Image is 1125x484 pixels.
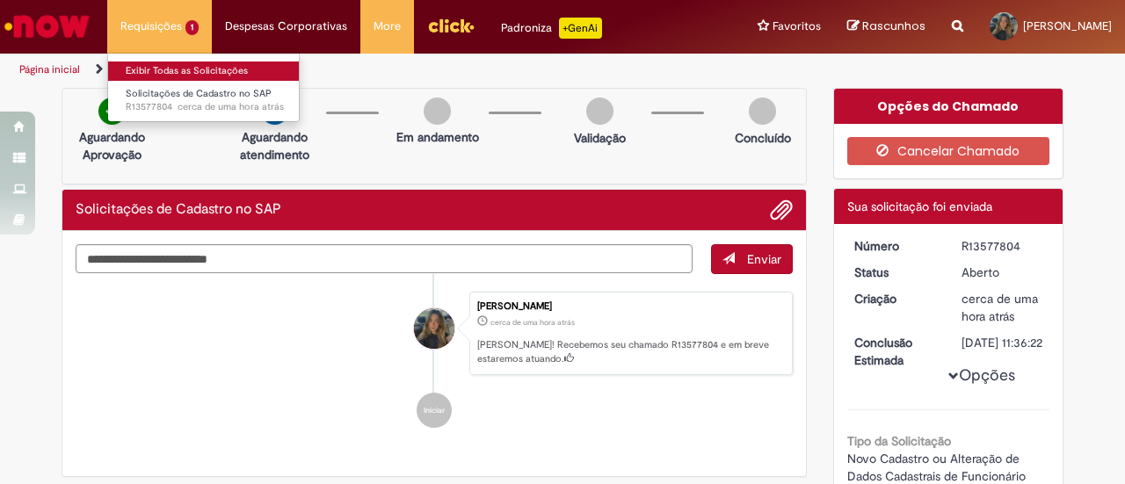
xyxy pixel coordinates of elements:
p: Aguardando atendimento [232,128,317,163]
b: Tipo da Solicitação [847,433,951,449]
div: Aberto [962,264,1043,281]
div: Opções do Chamado [834,89,1063,124]
span: [PERSON_NAME] [1023,18,1112,33]
span: Enviar [747,251,781,267]
img: img-circle-grey.png [424,98,451,125]
p: +GenAi [559,18,602,39]
p: Validação [574,129,626,147]
img: img-circle-grey.png [586,98,613,125]
button: Cancelar Chamado [847,137,1050,165]
li: Driele Oliveira Chicarino [76,292,793,376]
a: Aberto R13577804 : Solicitações de Cadastro no SAP [108,84,301,117]
div: Padroniza [501,18,602,39]
h2: Solicitações de Cadastro no SAP Histórico de tíquete [76,202,281,218]
span: Favoritos [773,18,821,35]
a: Rascunhos [847,18,925,35]
img: check-circle-green.png [98,98,126,125]
span: cerca de uma hora atrás [490,317,575,328]
ul: Histórico de tíquete [76,274,793,446]
div: [DATE] 11:36:22 [962,334,1043,351]
dt: Número [841,237,949,255]
a: Página inicial [19,62,80,76]
img: img-circle-grey.png [749,98,776,125]
time: 29/09/2025 15:36:18 [490,317,575,328]
span: Solicitações de Cadastro no SAP [126,87,272,100]
dt: Conclusão Estimada [841,334,949,369]
dt: Status [841,264,949,281]
span: Rascunhos [862,18,925,34]
ul: Requisições [107,53,300,122]
p: [PERSON_NAME]! Recebemos seu chamado R13577804 e em breve estaremos atuando. [477,338,783,365]
img: click_logo_yellow_360x200.png [427,12,475,39]
time: 29/09/2025 15:36:18 [962,291,1038,324]
textarea: Digite sua mensagem aqui... [76,244,693,273]
button: Adicionar anexos [770,199,793,221]
div: 29/09/2025 15:36:18 [962,290,1043,325]
span: Requisições [120,18,182,35]
span: Novo Cadastro ou Alteração de Dados Cadastrais de Funcionário [847,451,1026,484]
p: Concluído [735,129,791,147]
span: Despesas Corporativas [225,18,347,35]
span: cerca de uma hora atrás [178,100,284,113]
dt: Criação [841,290,949,307]
p: Em andamento [396,128,479,146]
img: ServiceNow [2,9,92,44]
div: R13577804 [962,237,1043,255]
span: cerca de uma hora atrás [962,291,1038,324]
a: Exibir Todas as Solicitações [108,61,301,81]
span: More [374,18,401,35]
p: Aguardando Aprovação [69,128,155,163]
ul: Trilhas de página [13,54,737,86]
span: R13577804 [126,100,284,114]
span: 1 [185,20,199,35]
button: Enviar [711,244,793,274]
div: Driele Oliveira Chicarino [414,308,454,349]
div: [PERSON_NAME] [477,301,783,312]
span: Sua solicitação foi enviada [847,199,992,214]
